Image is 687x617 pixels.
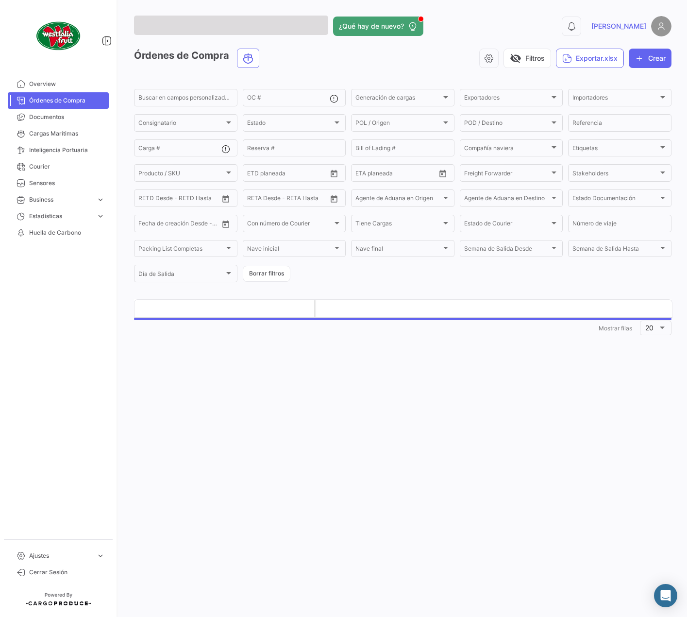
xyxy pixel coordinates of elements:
input: Desde [247,171,248,178]
input: Hasta [146,222,184,228]
a: Huella de Carbono [8,224,109,241]
span: Business [29,195,92,204]
span: Estado Documentación [572,196,658,203]
span: POD / Destino [464,121,550,128]
span: POL / Origen [355,121,441,128]
button: ¿Qué hay de nuevo? [333,17,423,36]
span: expand_more [96,195,105,204]
button: Ocean [237,49,259,68]
input: Hasta [146,196,184,203]
span: Compañía naviera [464,146,550,153]
span: Nave final [355,247,441,254]
span: Courier [29,162,105,171]
span: Semana de Salida Hasta [572,247,658,254]
span: Mostrar filas [599,325,632,332]
span: Agente de Aduana en Origen [355,196,441,203]
span: Stakeholders [572,171,658,178]
span: Consignatario [138,121,224,128]
a: Cargas Marítimas [8,125,109,142]
span: Ajustes [29,551,92,560]
button: visibility_offFiltros [503,49,551,68]
a: Courier [8,158,109,175]
button: Open calendar [436,166,450,181]
button: Borrar filtros [243,266,290,282]
a: Órdenes de Compra [8,92,109,109]
span: expand_more [96,551,105,560]
span: Packing List Completas [138,247,224,254]
span: Estado [247,121,333,128]
button: Open calendar [218,217,233,231]
button: Open calendar [327,191,341,206]
span: Con número de Courier [247,222,333,228]
input: Desde [247,196,248,203]
span: Exportadores [464,96,550,103]
span: [PERSON_NAME] [591,21,646,31]
span: visibility_off [510,52,521,64]
span: Huella de Carbono [29,228,105,237]
button: Open calendar [218,191,233,206]
span: Día de Salida [138,272,224,279]
span: Inteligencia Portuaria [29,146,105,154]
div: Abrir Intercom Messenger [654,584,677,607]
span: Cargas Marítimas [29,129,105,138]
span: Sensores [29,179,105,188]
button: Exportar.xlsx [556,49,624,68]
span: Órdenes de Compra [29,96,105,105]
a: Sensores [8,175,109,191]
input: Desde [138,196,139,203]
a: Inteligencia Portuaria [8,142,109,158]
span: Nave inicial [247,247,333,254]
img: placeholder-user.png [651,16,671,36]
a: Documentos [8,109,109,125]
span: Generación de cargas [355,96,441,103]
input: Hasta [255,196,293,203]
input: Desde [138,222,139,228]
span: Estadísticas [29,212,92,221]
span: expand_more [96,212,105,221]
span: ¿Qué hay de nuevo? [339,21,404,31]
span: Documentos [29,113,105,121]
span: Semana de Salida Desde [464,247,550,254]
h3: Órdenes de Compra [134,49,262,68]
button: Open calendar [327,166,341,181]
span: Importadores [572,96,658,103]
span: Freight Forwarder [464,171,550,178]
span: Cerrar Sesión [29,568,105,577]
span: Overview [29,80,105,88]
span: Tiene Cargas [355,222,441,228]
input: Desde [355,171,356,178]
img: client-50.png [34,12,83,60]
input: Hasta [363,171,401,178]
span: 20 [645,324,653,332]
a: Overview [8,76,109,92]
span: Etiquetas [572,146,658,153]
input: Hasta [255,171,293,178]
span: Producto / SKU [138,171,224,178]
button: Crear [629,49,671,68]
span: Estado de Courier [464,222,550,228]
span: Agente de Aduana en Destino [464,196,550,203]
